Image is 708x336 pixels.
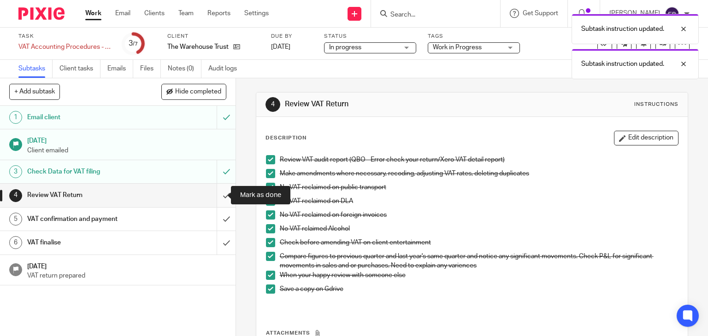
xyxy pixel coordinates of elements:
[27,110,147,124] h1: Email client
[280,210,678,220] p: No VAT reclaimed on foreign invoices
[581,59,664,69] p: Subtask instruction updated.
[27,236,147,249] h1: VAT finalise
[27,134,226,145] h1: [DATE]
[178,9,194,18] a: Team
[27,212,147,226] h1: VAT confirmation and payment
[9,189,22,202] div: 4
[115,9,130,18] a: Email
[133,41,138,46] small: /7
[129,38,138,49] div: 3
[665,6,679,21] img: svg%3E
[280,252,678,271] p: Compare figures to previous quarter and last year's same quarter and notice any significant movem...
[27,271,226,280] p: VAT return prepared
[27,260,226,271] h1: [DATE]
[175,88,221,96] span: Hide completed
[280,271,678,280] p: When your happy review with someone else
[244,9,269,18] a: Settings
[140,60,161,78] a: Files
[9,165,22,178] div: 3
[9,84,60,99] button: + Add subtask
[280,238,678,247] p: Check before amending VAT on client entertainment
[18,42,111,52] div: VAT Accounting Procedures - Apr, [DATE], Oct & Jan
[280,183,678,192] p: No VAT reclaimed on public transport
[18,60,53,78] a: Subtasks
[208,60,244,78] a: Audit logs
[144,9,165,18] a: Clients
[207,9,230,18] a: Reports
[167,33,260,40] label: Client
[27,188,147,202] h1: Review VAT Return
[280,197,678,206] p: No VAT reclaimed on DLA
[280,155,678,164] p: Review VAT audit report (QBO - Error check your return/Xero VAT detail report)
[18,33,111,40] label: Task
[27,165,147,179] h1: Check Data for VAT filing
[9,213,22,226] div: 5
[27,146,226,155] p: Client emailed
[280,284,678,294] p: Save a copy on Gdrive
[59,60,100,78] a: Client tasks
[280,224,678,233] p: No VAT rclaimed Alcohol
[85,9,101,18] a: Work
[9,111,22,124] div: 1
[18,7,65,20] img: Pixie
[107,60,133,78] a: Emails
[614,131,678,145] button: Edit description
[329,44,361,51] span: In progress
[167,42,229,52] p: The Warehouse Trust
[161,84,226,99] button: Hide completed
[266,330,310,336] span: Attachments
[634,101,678,108] div: Instructions
[9,236,22,249] div: 6
[285,99,491,109] h1: Review VAT Return
[168,60,201,78] a: Notes (0)
[324,33,416,40] label: Status
[265,97,280,112] div: 4
[271,33,313,40] label: Due by
[280,169,678,178] p: Make amendments where necessary, recoding, adjusting VAT rates, deleting duplicates
[18,42,111,52] div: VAT Accounting Procedures - Apr, Jul, Oct &amp; Jan
[271,44,290,50] span: [DATE]
[265,134,307,142] p: Description
[581,24,664,34] p: Subtask instruction updated.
